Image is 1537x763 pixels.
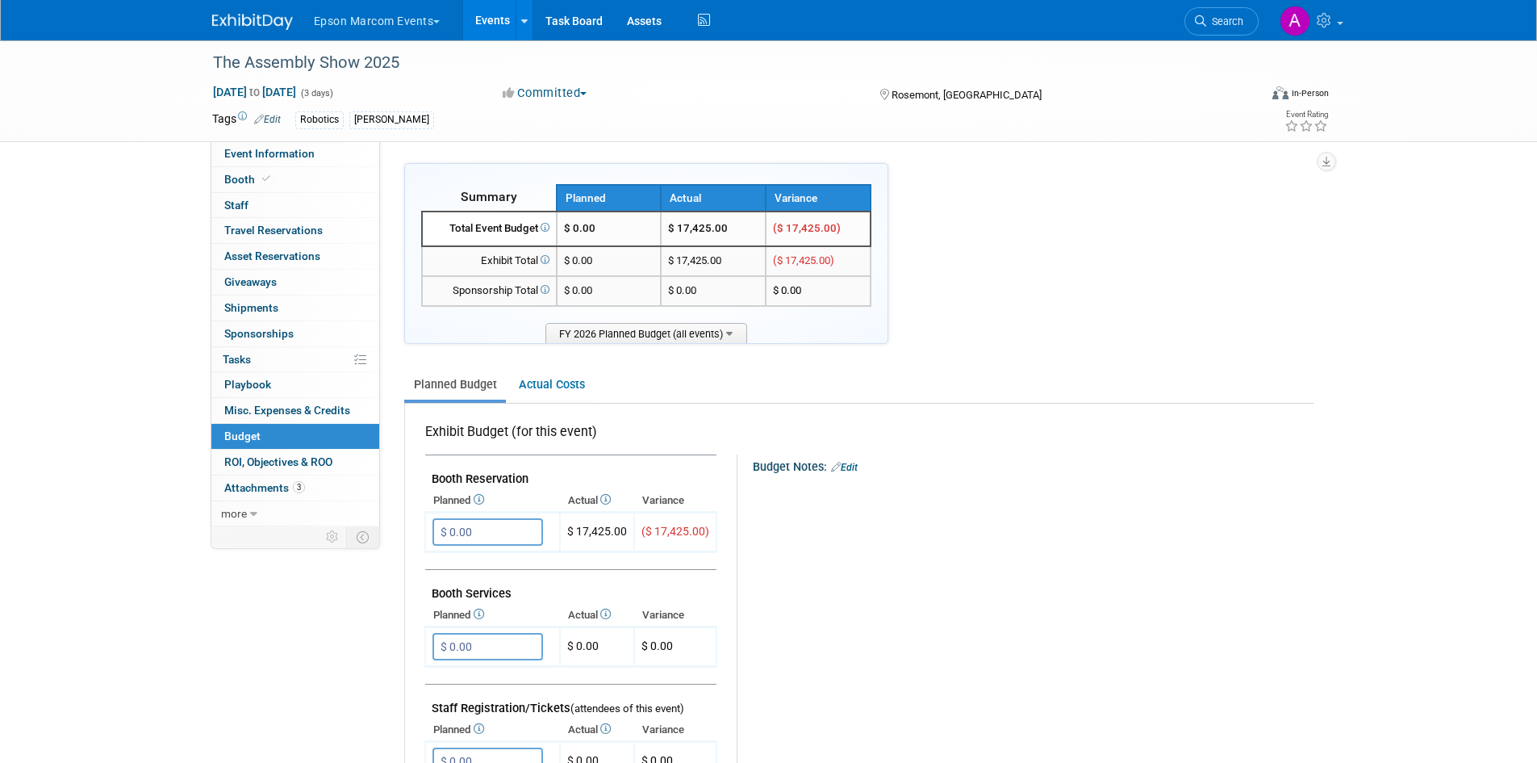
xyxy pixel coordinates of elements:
[1272,86,1288,99] img: Format-Inperson.png
[211,218,379,243] a: Travel Reservations
[211,167,379,192] a: Booth
[641,525,709,538] span: ($ 17,425.00)
[211,424,379,449] a: Budget
[211,141,379,166] a: Event Information
[262,174,270,183] i: Booth reservation complete
[567,525,627,538] span: $ 17,425.00
[224,301,278,314] span: Shipments
[212,85,297,99] span: [DATE] [DATE]
[545,323,747,343] span: FY 2026 Planned Budget (all events)
[211,244,379,269] a: Asset Reservations
[557,185,662,212] th: Planned
[211,296,379,321] a: Shipments
[661,246,766,276] td: $ 17,425.00
[224,199,249,212] span: Staff
[211,347,379,372] a: Tasks
[509,370,594,400] a: Actual Costs
[1206,15,1243,27] span: Search
[224,224,323,237] span: Travel Reservations
[211,321,379,346] a: Sponsorships
[1184,7,1259,36] a: Search
[212,14,293,30] img: ExhibitDay
[429,254,549,269] div: Exhibit Total
[425,489,560,512] th: Planned
[212,111,281,129] td: Tags
[293,481,305,493] span: 3
[1280,6,1310,36] img: Annie Tennet
[560,719,634,741] th: Actual
[661,185,766,212] th: Actual
[564,222,595,234] span: $ 0.00
[425,604,560,627] th: Planned
[831,462,858,473] a: Edit
[425,570,716,605] td: Booth Services
[349,111,434,128] div: [PERSON_NAME]
[319,526,347,547] td: Personalize Event Tab Strip
[223,353,251,366] span: Tasks
[224,378,271,391] span: Playbook
[892,89,1042,101] span: Rosemont, [GEOGRAPHIC_DATA]
[404,370,506,400] a: Planned Budget
[295,111,344,128] div: Robotics
[346,526,379,547] td: Toggle Event Tabs
[224,430,261,442] span: Budget
[211,450,379,475] a: ROI, Objectives & ROO
[634,604,716,627] th: Variance
[254,114,281,125] a: Edit
[564,284,592,296] span: $ 0.00
[211,270,379,295] a: Giveaways
[773,222,841,234] span: ($ 17,425.00)
[429,221,549,237] div: Total Event Budget
[224,327,294,340] span: Sponsorships
[766,185,871,212] th: Variance
[224,173,274,186] span: Booth
[425,423,710,450] div: Exhibit Budget (for this event)
[211,398,379,423] a: Misc. Expenses & Credits
[661,276,766,306] td: $ 0.00
[224,455,332,468] span: ROI, Objectives & ROO
[425,455,716,490] td: Booth Reservation
[211,193,379,218] a: Staff
[224,275,277,288] span: Giveaways
[1284,111,1328,119] div: Event Rating
[661,212,766,246] td: $ 17,425.00
[207,48,1234,78] div: The Assembly Show 2025
[634,489,716,512] th: Variance
[564,254,592,266] span: $ 0.00
[224,147,315,160] span: Event Information
[634,719,716,741] th: Variance
[425,719,560,741] th: Planned
[773,254,834,266] span: ($ 17,425.00)
[224,481,305,494] span: Attachments
[1163,84,1330,108] div: Event Format
[753,455,1312,476] div: Budget Notes:
[211,501,379,526] a: more
[211,476,379,501] a: Attachments3
[224,404,350,417] span: Misc. Expenses & Credits
[425,685,716,719] td: Staff Registration/Tickets
[224,249,320,262] span: Asset Reservations
[299,88,333,99] span: (3 days)
[461,189,517,204] span: Summary
[570,702,684,715] span: (attendees of this event)
[560,627,634,667] td: $ 0.00
[560,489,634,512] th: Actual
[773,284,801,296] span: $ 0.00
[1291,87,1329,99] div: In-Person
[641,639,673,652] span: $ 0.00
[221,507,247,520] span: more
[247,86,262,99] span: to
[560,604,634,627] th: Actual
[497,85,593,102] button: Committed
[429,283,549,299] div: Sponsorship Total
[211,372,379,397] a: Playbook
